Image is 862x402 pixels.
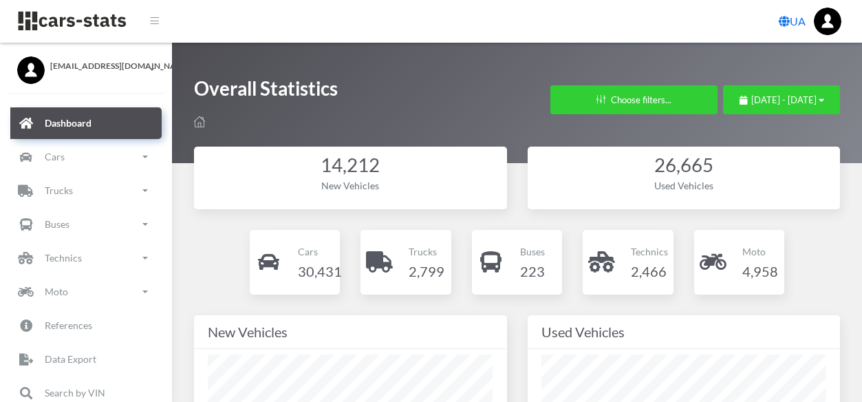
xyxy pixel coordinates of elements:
[409,260,444,282] h4: 2,799
[45,215,69,233] p: Buses
[45,317,92,334] p: References
[409,243,444,260] p: Trucks
[742,260,778,282] h4: 4,958
[10,107,162,139] a: Dashboard
[17,10,127,32] img: navbar brand
[10,242,162,274] a: Technics
[723,85,840,114] button: [DATE] - [DATE]
[45,384,105,401] p: Search by VIN
[520,260,545,282] h4: 223
[10,141,162,173] a: Cars
[298,260,342,282] h4: 30,431
[10,209,162,240] a: Buses
[631,260,668,282] h4: 2,466
[45,114,91,131] p: Dashboard
[773,8,811,35] a: UA
[541,152,827,179] div: 26,665
[298,243,342,260] p: Cars
[520,243,545,260] p: Buses
[208,321,493,343] div: New Vehicles
[45,182,73,199] p: Trucks
[541,321,827,343] div: Used Vehicles
[10,343,162,375] a: Data Export
[208,152,493,179] div: 14,212
[751,94,817,105] span: [DATE] - [DATE]
[208,178,493,193] div: New Vehicles
[541,178,827,193] div: Used Vehicles
[742,243,778,260] p: Moto
[10,276,162,308] a: Moto
[10,310,162,341] a: References
[194,76,338,108] h1: Overall Statistics
[17,56,155,72] a: [EMAIL_ADDRESS][DOMAIN_NAME]
[45,249,82,266] p: Technics
[550,85,718,114] button: Choose filters...
[45,283,68,300] p: Moto
[631,243,668,260] p: Technics
[45,350,96,368] p: Data Export
[814,8,841,35] img: ...
[50,60,155,72] span: [EMAIL_ADDRESS][DOMAIN_NAME]
[45,148,65,165] p: Cars
[10,175,162,207] a: Trucks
